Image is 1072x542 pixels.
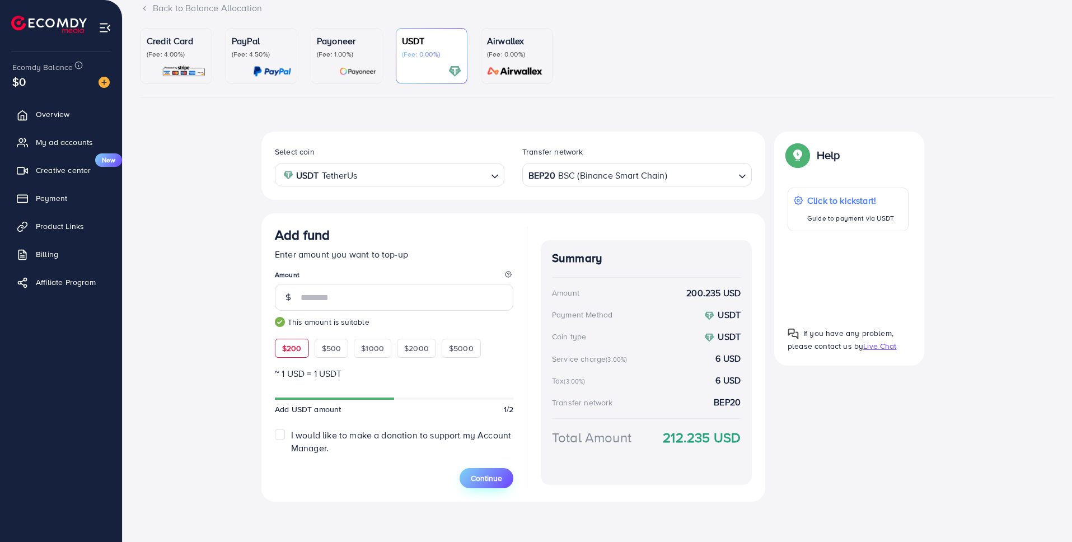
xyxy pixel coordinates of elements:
p: Guide to payment via USDT [807,212,894,225]
span: Ecomdy Balance [12,62,73,73]
p: Airwallex [487,34,546,48]
a: Creative centerNew [8,159,114,181]
img: card [162,65,206,78]
a: Billing [8,243,114,265]
span: $5000 [449,343,474,354]
p: Click to kickstart! [807,194,894,207]
div: Transfer network [552,397,613,408]
p: (Fee: 4.50%) [232,50,291,59]
input: Search for option [361,166,486,184]
div: Search for option [275,163,504,186]
iframe: Chat [1024,492,1064,534]
small: (3.00%) [564,377,585,386]
a: Product Links [8,215,114,237]
span: $500 [322,343,341,354]
strong: USDT [718,330,741,343]
legend: Amount [275,270,513,284]
strong: 212.235 USD [663,428,741,447]
img: card [339,65,376,78]
img: card [448,65,461,78]
span: Add USDT amount [275,404,341,415]
span: Creative center [36,165,91,176]
p: (Fee: 4.00%) [147,50,206,59]
span: 1/2 [504,404,513,415]
div: Service charge [552,353,630,365]
button: Continue [460,468,513,488]
h3: Add fund [275,227,330,243]
span: New [95,153,122,167]
span: I would like to make a donation to support my Account Manager. [291,429,511,454]
h4: Summary [552,251,741,265]
input: Search for option [668,166,734,184]
span: My ad accounts [36,137,93,148]
span: $0 [12,73,26,90]
img: image [99,77,110,88]
img: card [484,65,546,78]
span: Affiliate Program [36,277,96,288]
img: Popup guide [788,145,808,165]
img: coin [283,170,293,180]
span: $200 [282,343,302,354]
img: coin [704,333,714,343]
p: Help [817,148,840,162]
strong: 200.235 USD [686,287,741,300]
label: Select coin [275,146,315,157]
a: Payment [8,187,114,209]
p: USDT [402,34,461,48]
div: Search for option [522,163,752,186]
img: card [253,65,291,78]
strong: BEP20 [528,167,555,184]
span: Continue [471,473,502,484]
p: (Fee: 1.00%) [317,50,376,59]
span: BSC (Binance Smart Chain) [558,167,667,184]
div: Back to Balance Allocation [141,2,1054,15]
strong: USDT [718,309,741,321]
p: PayPal [232,34,291,48]
span: Payment [36,193,67,204]
p: Payoneer [317,34,376,48]
img: coin [704,311,714,321]
small: This amount is suitable [275,316,513,328]
span: TetherUs [322,167,357,184]
p: Credit Card [147,34,206,48]
strong: USDT [296,167,319,184]
p: (Fee: 0.00%) [402,50,461,59]
div: Amount [552,287,579,298]
p: ~ 1 USD = 1 USDT [275,367,513,380]
strong: 6 USD [715,374,741,387]
img: menu [99,21,111,34]
a: Overview [8,103,114,125]
strong: 6 USD [715,352,741,365]
span: If you have any problem, please contact us by [788,328,893,352]
a: My ad accounts [8,131,114,153]
img: guide [275,317,285,327]
div: Tax [552,375,589,386]
small: (3.00%) [606,355,627,364]
span: Live Chat [863,340,896,352]
span: Product Links [36,221,84,232]
p: Enter amount you want to top-up [275,247,513,261]
p: (Fee: 0.00%) [487,50,546,59]
span: $2000 [404,343,429,354]
span: $1000 [361,343,384,354]
div: Payment Method [552,309,612,320]
strong: BEP20 [714,396,741,409]
div: Coin type [552,331,586,342]
div: Total Amount [552,428,631,447]
img: logo [11,16,87,33]
a: Affiliate Program [8,271,114,293]
span: Billing [36,249,58,260]
img: Popup guide [788,328,799,339]
span: Overview [36,109,69,120]
label: Transfer network [522,146,583,157]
